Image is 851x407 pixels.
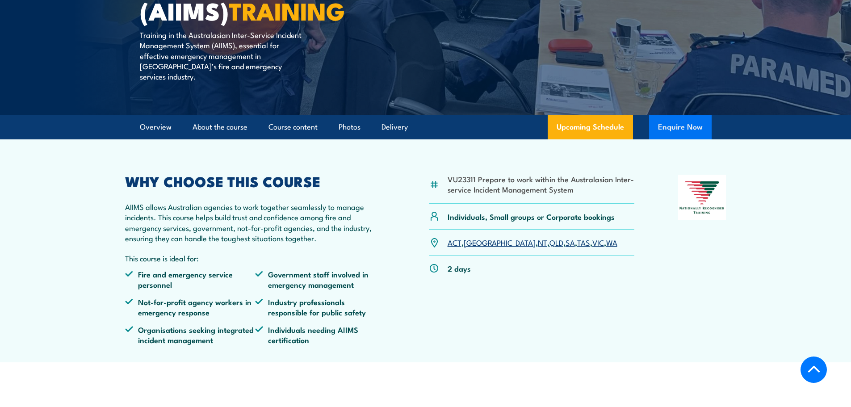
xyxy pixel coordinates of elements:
[566,237,575,248] a: SA
[448,263,471,273] p: 2 days
[592,237,604,248] a: VIC
[448,237,461,248] a: ACT
[549,237,563,248] a: QLD
[125,324,256,345] li: Organisations seeking integrated incident management
[140,115,172,139] a: Overview
[255,324,386,345] li: Individuals needing AIIMS certification
[678,175,726,220] img: Nationally Recognised Training logo.
[606,237,617,248] a: WA
[140,29,303,82] p: Training in the Australasian Inter-Service Incident Management System (AIIMS), essential for effe...
[125,175,386,187] h2: WHY CHOOSE THIS COURSE
[577,237,590,248] a: TAS
[193,115,247,139] a: About the course
[448,174,635,195] li: VU23311 Prepare to work within the Australasian Inter-service Incident Management System
[649,115,712,139] button: Enquire Now
[125,269,256,290] li: Fire and emergency service personnel
[538,237,547,248] a: NT
[448,211,615,222] p: Individuals, Small groups or Corporate bookings
[339,115,361,139] a: Photos
[448,237,617,248] p: , , , , , , ,
[381,115,408,139] a: Delivery
[255,269,386,290] li: Government staff involved in emergency management
[255,297,386,318] li: Industry professionals responsible for public safety
[268,115,318,139] a: Course content
[125,201,386,243] p: AIIMS allows Australian agencies to work together seamlessly to manage incidents. This course hel...
[464,237,536,248] a: [GEOGRAPHIC_DATA]
[548,115,633,139] a: Upcoming Schedule
[125,253,386,263] p: This course is ideal for:
[125,297,256,318] li: Not-for-profit agency workers in emergency response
